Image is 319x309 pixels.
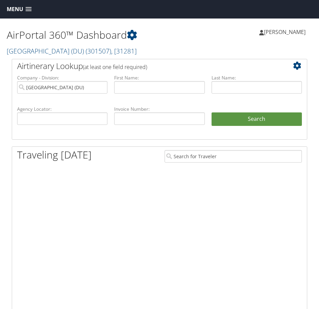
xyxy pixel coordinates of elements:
[7,46,137,56] a: [GEOGRAPHIC_DATA] (DU)
[3,4,35,15] a: Menu
[7,28,159,42] h1: AirPortal 360™ Dashboard
[114,106,204,112] label: Invoice Number:
[17,106,107,112] label: Agency Locator:
[7,6,23,12] span: Menu
[17,148,92,162] h1: Traveling [DATE]
[83,63,147,71] span: (at least one field required)
[259,22,312,42] a: [PERSON_NAME]
[212,74,302,81] label: Last Name:
[111,46,137,56] span: , [ 31281 ]
[165,150,302,163] input: Search for Traveler
[17,60,277,72] h2: Airtinerary Lookup
[114,74,204,81] label: First Name:
[86,46,111,56] span: ( 301507 )
[17,74,107,81] label: Company - Division:
[212,112,302,126] button: Search
[264,28,306,36] span: [PERSON_NAME]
